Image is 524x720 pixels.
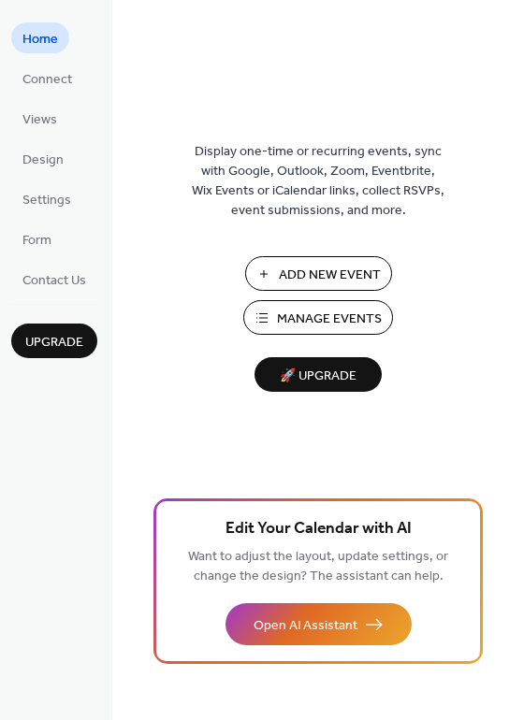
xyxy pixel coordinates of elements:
[277,310,382,329] span: Manage Events
[11,103,68,134] a: Views
[255,357,382,392] button: 🚀 Upgrade
[22,30,58,50] span: Home
[22,191,71,210] span: Settings
[226,603,412,645] button: Open AI Assistant
[188,544,448,589] span: Want to adjust the layout, update settings, or change the design? The assistant can help.
[22,70,72,90] span: Connect
[266,364,371,389] span: 🚀 Upgrade
[11,324,97,358] button: Upgrade
[192,142,444,221] span: Display one-time or recurring events, sync with Google, Outlook, Zoom, Eventbrite, Wix Events or ...
[11,143,75,174] a: Design
[11,264,97,295] a: Contact Us
[254,616,357,636] span: Open AI Assistant
[22,110,57,130] span: Views
[11,22,69,53] a: Home
[245,256,392,291] button: Add New Event
[11,183,82,214] a: Settings
[22,271,86,291] span: Contact Us
[11,223,63,254] a: Form
[11,63,83,94] a: Connect
[279,266,381,285] span: Add New Event
[22,151,64,170] span: Design
[226,516,412,542] span: Edit Your Calendar with AI
[22,231,51,251] span: Form
[25,333,83,353] span: Upgrade
[243,300,393,335] button: Manage Events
